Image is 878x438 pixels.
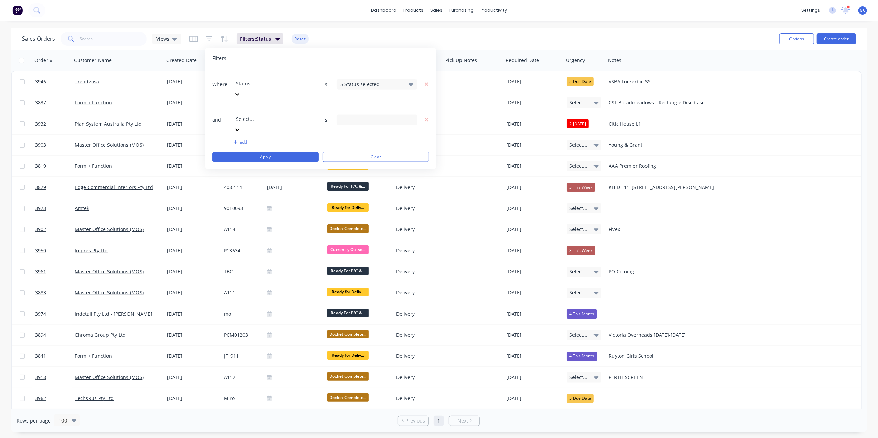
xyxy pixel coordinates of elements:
span: 3962 [35,395,46,402]
div: 4082-14 [224,184,260,191]
div: [DATE] [506,395,561,402]
a: Edge Commercial Interiors Pty Ltd [75,184,153,190]
div: Delivery [396,226,438,233]
span: Docket Complete... [327,393,369,402]
div: [DATE] [167,163,218,169]
span: Views [156,35,169,42]
div: [DATE] [506,311,561,317]
a: 3903 [35,135,75,155]
div: 3 This Week [567,246,595,255]
span: Select... [569,289,587,296]
ul: Pagination [395,416,483,426]
div: Delivery [396,289,438,296]
div: 3 This Week [567,182,595,191]
span: Where [212,81,233,87]
span: 3903 [35,142,46,148]
a: 3961 [35,261,75,282]
div: PERTH SCREEN [609,374,734,381]
div: [DATE] [506,247,561,254]
span: Select... [569,332,587,338]
input: Search... [80,32,147,46]
div: [DATE] [267,183,322,191]
a: Previous page [398,417,428,424]
div: [DATE] [506,163,561,169]
a: 3879 [35,177,75,198]
span: 3879 [35,184,46,191]
div: 5 Due Date [567,77,594,86]
div: [DATE] [167,395,218,402]
span: 3946 [35,78,46,85]
div: 2 [DATE] [567,119,589,128]
div: [DATE] [167,332,218,338]
span: 3883 [35,289,46,296]
div: Delivery [396,395,438,402]
div: Created Date [166,57,197,64]
div: Delivery [396,374,438,381]
div: Status [236,80,292,87]
div: [DATE] [167,205,218,212]
div: [DATE] [506,121,561,127]
span: Ready for Deliv... [327,288,369,296]
div: Delivery [396,311,438,317]
span: Docket Complete... [327,372,369,380]
span: Ready For P/C &... [327,309,369,317]
a: 3902 [35,219,75,240]
div: Fivex [609,226,734,233]
div: [DATE] [167,142,218,148]
a: Master Office Solutions (MOS) [75,142,144,148]
span: Rows per page [17,417,51,424]
div: [DATE] [167,226,218,233]
div: products [400,5,427,15]
div: [DATE] [506,332,561,338]
div: Delivery [396,205,438,212]
span: Select... [569,163,587,169]
div: sales [427,5,446,15]
a: 3973 [35,198,75,219]
a: Trendgosa [75,78,99,85]
a: Next page [449,417,479,424]
a: Indetail Pty Ltd - [PERSON_NAME] [75,311,152,317]
a: 3974 [35,304,75,324]
span: Ready For P/C &... [327,267,369,275]
span: 3841 [35,353,46,359]
a: Amtek [75,205,89,211]
span: Next [457,417,468,424]
div: [DATE] [506,353,561,359]
button: Filters:Status [237,33,283,44]
div: KHID L11, [STREET_ADDRESS][PERSON_NAME] [609,184,734,191]
div: purchasing [446,5,477,15]
div: [DATE] [506,374,561,381]
span: 3918 [35,374,46,381]
span: Select... [569,268,587,275]
div: TBC [224,268,260,275]
span: 3902 [35,226,46,233]
div: Miro [224,395,260,402]
div: Citic House L1 [609,121,734,127]
span: 3974 [35,311,46,317]
div: 4 This Month [567,352,597,361]
div: [DATE] [167,99,218,106]
span: 3837 [35,99,46,106]
a: 3819 [35,156,75,176]
span: and [212,116,233,123]
div: [DATE] [167,184,218,191]
div: 5 Status selected [340,81,403,88]
a: 3837 [35,92,75,113]
div: Required Date [506,57,539,64]
div: A112 [224,374,260,381]
div: Victoria Overheads [DATE]-[DATE] [609,332,734,338]
div: Delivery [396,184,438,191]
div: productivity [477,5,510,15]
div: A114 [224,226,260,233]
a: Page 1 is your current page [434,416,444,426]
div: 9010093 [224,205,260,212]
span: Previous [405,417,425,424]
div: Ruyton Girls School [609,353,734,359]
a: 3894 [35,325,75,345]
span: 3973 [35,205,46,212]
div: 4 This Month [567,309,597,318]
div: Delivery [396,353,438,359]
div: [DATE] [167,247,218,254]
div: Select... [236,115,294,123]
a: dashboard [368,5,400,15]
